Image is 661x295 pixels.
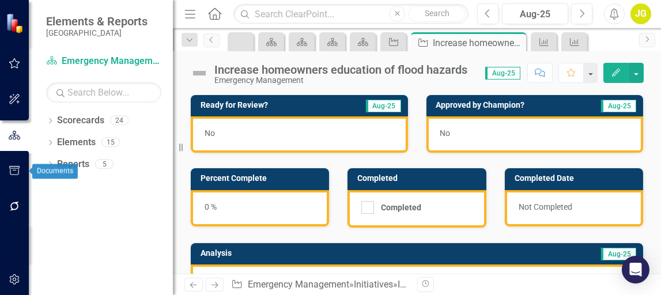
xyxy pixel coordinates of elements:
[214,63,467,76] div: Increase homeowners education of flood hazards
[205,128,215,138] span: No
[231,278,408,292] div: » »
[502,3,568,24] button: Aug-25
[601,248,636,260] span: Aug-25
[46,82,161,103] input: Search Below...
[630,3,651,24] button: JG
[57,114,104,127] a: Scorecards
[515,174,637,183] h3: Completed Date
[622,256,649,283] div: Open Intercom Messenger
[233,4,469,24] input: Search ClearPoint...
[214,76,467,85] div: Emergency Management
[46,55,161,68] a: Emergency Management
[101,138,120,147] div: 15
[506,7,564,21] div: Aug-25
[398,279,598,290] div: Increase homeowners education of flood hazards
[190,64,209,82] img: Not Defined
[201,101,331,109] h3: Ready for Review?
[366,100,401,112] span: Aug-25
[440,128,451,138] span: No
[354,279,393,290] a: Initiatives
[425,9,450,18] span: Search
[110,116,129,126] div: 24
[201,174,323,183] h3: Percent Complete
[46,28,148,37] small: [GEOGRAPHIC_DATA]
[433,36,523,50] div: Increase homeowners education of flood hazards
[57,136,96,149] a: Elements
[485,67,520,80] span: Aug-25
[46,14,148,28] span: Elements & Reports
[6,13,26,33] img: ClearPoint Strategy
[601,100,636,112] span: Aug-25
[248,279,349,290] a: Emergency Management
[57,158,89,171] a: Reports
[191,190,329,226] div: 0 %
[95,159,114,169] div: 5
[201,249,402,258] h3: Analysis
[32,164,78,179] div: Documents
[408,6,466,22] button: Search
[357,174,480,183] h3: Completed
[505,190,643,226] div: Not Completed
[436,101,579,109] h3: Approved by Champion?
